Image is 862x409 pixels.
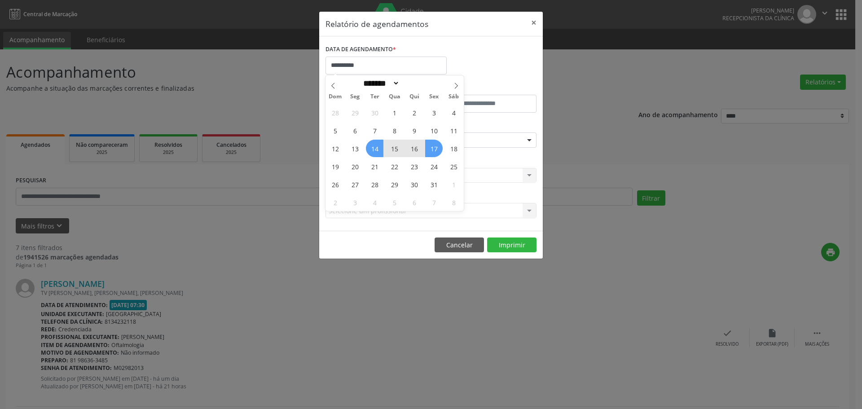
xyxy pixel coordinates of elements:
[360,79,400,88] select: Month
[366,176,383,193] span: Outubro 28, 2025
[325,94,345,100] span: Dom
[325,43,396,57] label: DATA DE AGENDAMENTO
[487,237,537,253] button: Imprimir
[445,194,462,211] span: Novembro 8, 2025
[386,140,403,157] span: Outubro 15, 2025
[346,158,364,175] span: Outubro 20, 2025
[386,194,403,211] span: Novembro 5, 2025
[326,122,344,139] span: Outubro 5, 2025
[445,176,462,193] span: Novembro 1, 2025
[425,194,443,211] span: Novembro 7, 2025
[366,140,383,157] span: Outubro 14, 2025
[405,94,424,100] span: Qui
[405,104,423,121] span: Outubro 2, 2025
[326,104,344,121] span: Setembro 28, 2025
[425,158,443,175] span: Outubro 24, 2025
[325,18,428,30] h5: Relatório de agendamentos
[326,140,344,157] span: Outubro 12, 2025
[346,140,364,157] span: Outubro 13, 2025
[424,94,444,100] span: Sex
[326,176,344,193] span: Outubro 26, 2025
[445,104,462,121] span: Outubro 4, 2025
[433,81,537,95] label: ATÉ
[365,94,385,100] span: Ter
[405,140,423,157] span: Outubro 16, 2025
[425,140,443,157] span: Outubro 17, 2025
[425,176,443,193] span: Outubro 31, 2025
[326,158,344,175] span: Outubro 19, 2025
[386,158,403,175] span: Outubro 22, 2025
[405,194,423,211] span: Novembro 6, 2025
[366,122,383,139] span: Outubro 7, 2025
[386,176,403,193] span: Outubro 29, 2025
[425,104,443,121] span: Outubro 3, 2025
[366,158,383,175] span: Outubro 21, 2025
[366,194,383,211] span: Novembro 4, 2025
[400,79,429,88] input: Year
[405,176,423,193] span: Outubro 30, 2025
[386,104,403,121] span: Outubro 1, 2025
[444,94,464,100] span: Sáb
[525,12,543,34] button: Close
[385,94,405,100] span: Qua
[346,104,364,121] span: Setembro 29, 2025
[366,104,383,121] span: Setembro 30, 2025
[345,94,365,100] span: Seg
[445,122,462,139] span: Outubro 11, 2025
[346,194,364,211] span: Novembro 3, 2025
[386,122,403,139] span: Outubro 8, 2025
[425,122,443,139] span: Outubro 10, 2025
[405,158,423,175] span: Outubro 23, 2025
[445,158,462,175] span: Outubro 25, 2025
[346,176,364,193] span: Outubro 27, 2025
[435,237,484,253] button: Cancelar
[445,140,462,157] span: Outubro 18, 2025
[405,122,423,139] span: Outubro 9, 2025
[346,122,364,139] span: Outubro 6, 2025
[326,194,344,211] span: Novembro 2, 2025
